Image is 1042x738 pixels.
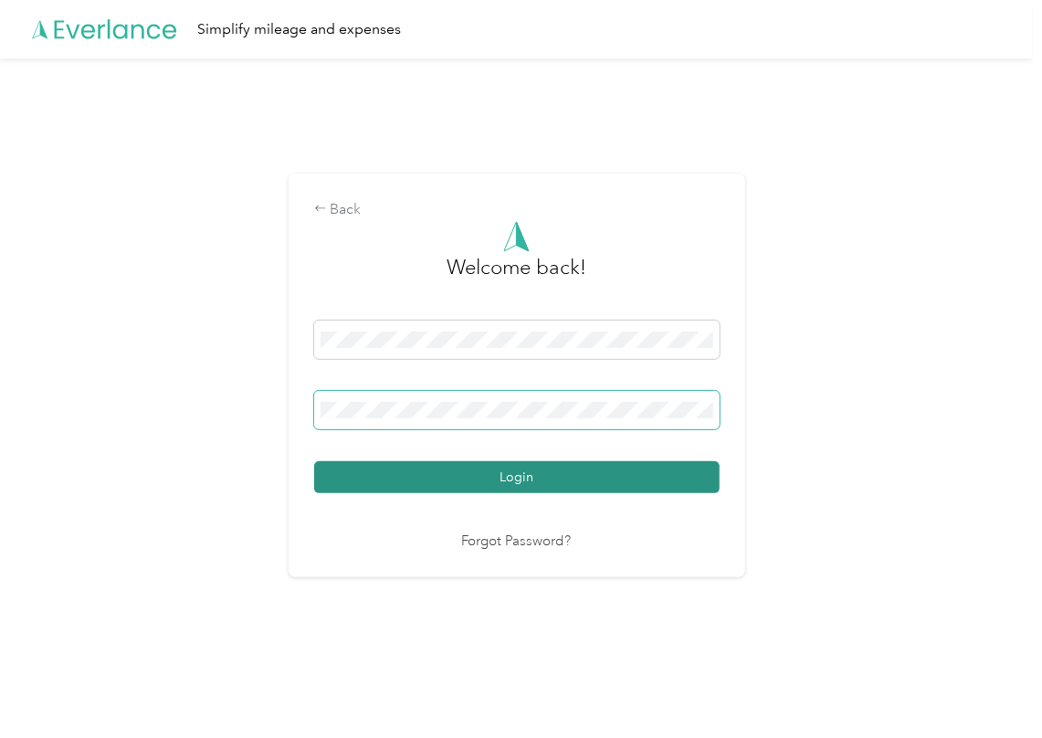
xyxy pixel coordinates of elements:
[940,636,1042,738] iframe: Everlance-gr Chat Button Frame
[462,532,572,553] a: Forgot Password?
[197,18,401,41] div: Simplify mileage and expenses
[314,461,720,493] button: Login
[314,199,720,221] div: Back
[447,252,586,301] h3: greeting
